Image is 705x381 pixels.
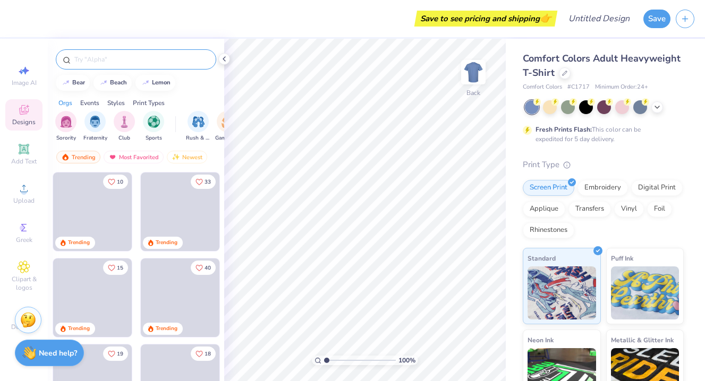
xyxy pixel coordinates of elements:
button: Like [103,261,128,275]
span: Greek [16,236,32,244]
div: Digital Print [631,180,683,196]
div: Foil [647,201,672,217]
div: Save to see pricing and shipping [417,11,555,27]
span: 15 [117,265,123,271]
span: 19 [117,351,123,357]
span: Sorority [56,134,76,142]
div: Print Type [523,159,684,171]
div: Print Types [133,98,165,108]
span: # C1717 [567,83,590,92]
button: filter button [83,111,107,142]
div: Styles [107,98,125,108]
div: Applique [523,201,565,217]
img: most_fav.gif [108,153,117,161]
img: Sports Image [148,116,160,128]
span: Rush & Bid [186,134,210,142]
img: Newest.gif [172,153,180,161]
div: bear [72,80,85,85]
button: bear [56,75,90,91]
div: filter for Rush & Bid [186,111,210,142]
span: 18 [205,351,211,357]
button: beach [94,75,132,91]
input: Untitled Design [560,8,638,29]
span: Decorate [11,323,37,331]
span: Neon Ink [528,334,554,345]
span: Comfort Colors Adult Heavyweight T-Shirt [523,52,681,79]
div: Trending [156,325,177,333]
span: 10 [117,179,123,185]
div: Trending [68,239,90,247]
button: Like [191,347,216,361]
span: Add Text [11,157,37,166]
img: Rush & Bid Image [192,116,205,128]
div: Vinyl [614,201,644,217]
div: Events [80,98,99,108]
strong: Need help? [39,348,77,358]
span: 33 [205,179,211,185]
img: Sorority Image [60,116,72,128]
span: Fraternity [83,134,107,142]
input: Try "Alpha" [73,54,209,65]
button: filter button [143,111,164,142]
button: Save [643,10,670,28]
div: filter for Fraternity [83,111,107,142]
div: Back [466,88,480,98]
button: Like [191,175,216,189]
div: This color can be expedited for 5 day delivery. [536,125,666,144]
span: 100 % [398,356,415,365]
img: trend_line.gif [141,80,150,86]
button: Like [103,175,128,189]
div: Trending [56,151,100,163]
button: filter button [114,111,135,142]
div: Trending [68,325,90,333]
div: Most Favorited [104,151,164,163]
img: trend_line.gif [62,80,70,86]
img: Fraternity Image [89,116,101,128]
div: Embroidery [577,180,628,196]
span: Standard [528,253,556,264]
button: filter button [215,111,240,142]
span: Upload [13,196,35,205]
div: filter for Sorority [55,111,77,142]
span: Designs [12,118,36,126]
div: beach [110,80,127,85]
div: Transfers [568,201,611,217]
span: Sports [146,134,162,142]
span: Game Day [215,134,240,142]
span: Comfort Colors [523,83,562,92]
button: Like [191,261,216,275]
img: trending.gif [61,153,70,161]
img: Puff Ink [611,266,679,319]
span: Puff Ink [611,253,633,264]
span: 40 [205,265,211,271]
div: Newest [167,151,207,163]
button: filter button [55,111,77,142]
span: Minimum Order: 24 + [595,83,648,92]
button: Like [103,347,128,361]
span: Club [118,134,130,142]
img: trend_line.gif [99,80,108,86]
img: Standard [528,266,596,319]
button: lemon [135,75,175,91]
div: lemon [152,80,171,85]
span: Clipart & logos [5,275,43,292]
div: Rhinestones [523,222,574,238]
img: Club Image [118,116,130,128]
div: filter for Club [114,111,135,142]
span: Image AI [12,79,37,87]
div: filter for Sports [143,111,164,142]
div: Orgs [58,98,72,108]
strong: Fresh Prints Flash: [536,125,592,134]
div: Screen Print [523,180,574,196]
span: Metallic & Glitter Ink [611,334,674,345]
div: Trending [156,239,177,247]
div: filter for Game Day [215,111,240,142]
span: 👉 [540,12,551,24]
img: Back [463,62,484,83]
img: Game Day Image [222,116,234,128]
button: filter button [186,111,210,142]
